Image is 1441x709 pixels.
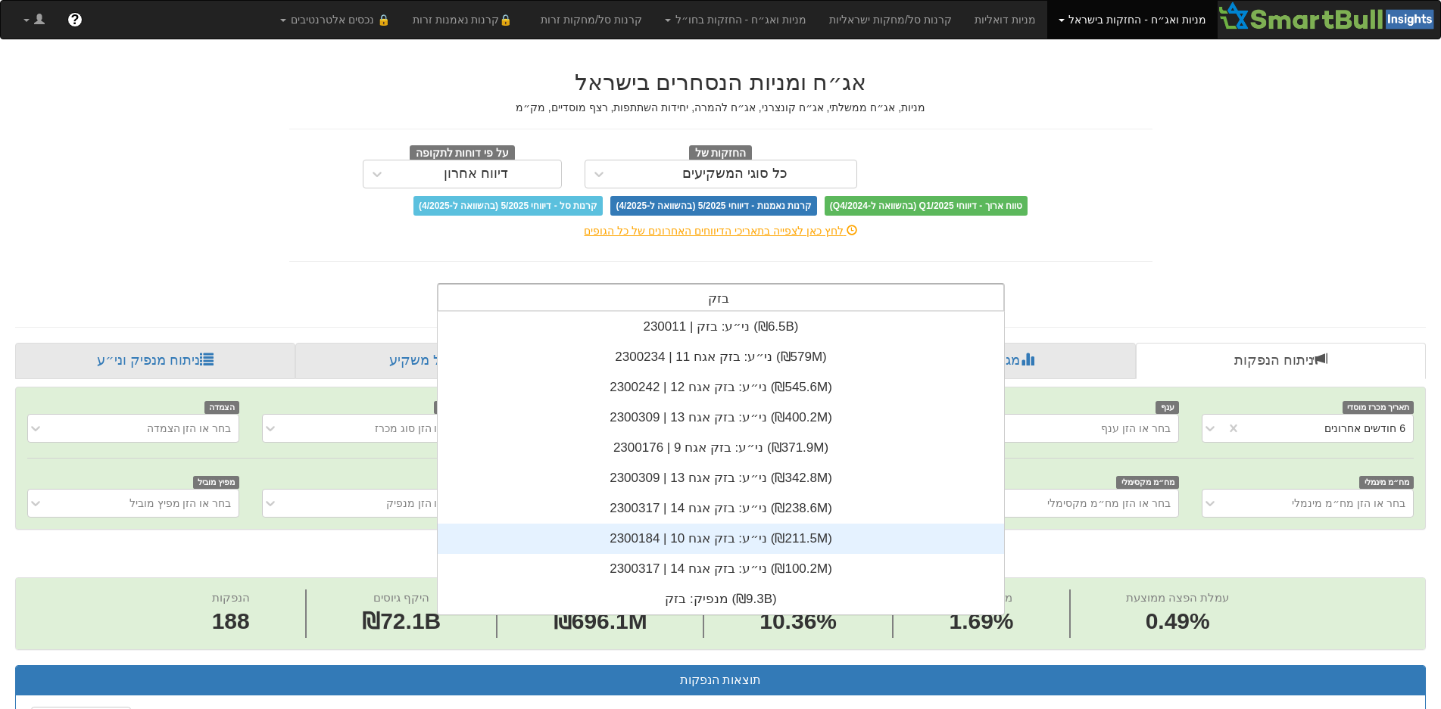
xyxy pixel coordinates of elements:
[375,421,466,436] div: בחר או הזן סוג מכרז
[438,493,1004,524] div: ני״ע: ‏בזק אגח 14 | 2300317 ‎(₪238.6M)‎
[438,584,1004,614] div: מנפיק: ‏בזק ‎(₪9.3B)‎
[444,166,508,182] div: דיווח אחרון
[1292,496,1405,511] div: בחר או הזן מח״מ מינמלי
[15,343,295,379] a: ניתוח מנפיק וני״ע
[410,145,515,162] span: על פי דוחות לתקופה
[1343,401,1414,414] span: תאריך מכרז מוסדי
[362,608,441,633] span: ₪72.1B
[438,312,1004,614] div: grid
[1156,401,1179,414] span: ענף
[1047,1,1218,39] a: מניות ואג״ח - החזקות בישראל
[438,433,1004,463] div: ני״ע: ‏בזק אגח 9 | 2300176 ‎(₪371.9M)‎
[401,1,530,39] a: 🔒קרנות נאמנות זרות
[438,403,1004,433] div: ני״ע: ‏בזק אגח 13 | 2300309 ‎(₪400.2M)‎
[825,196,1028,216] span: טווח ארוך - דיווחי Q1/2025 (בהשוואה ל-Q4/2024)
[1324,421,1405,436] div: 6 חודשים אחרונים
[1218,1,1440,31] img: Smartbull
[129,496,232,511] div: בחר או הזן מפיץ מוביל
[386,496,466,511] div: בחר או הזן מנפיק
[15,545,1426,570] h2: ניתוח הנפקות - 6 חודשים אחרונים
[1116,476,1179,489] span: מח״מ מקסימלי
[438,342,1004,372] div: ני״ע: ‏בזק אגח 11 | 2300234 ‎(₪579M)‎
[212,591,250,604] span: הנפקות
[1047,496,1171,511] div: בחר או הזן מח״מ מקסימלי
[1126,605,1229,638] span: 0.49%
[682,166,788,182] div: כל סוגי המשקיעים
[413,196,603,216] span: קרנות סל - דיווחי 5/2025 (בהשוואה ל-4/2025)
[212,605,250,638] span: 188
[278,223,1164,238] div: לחץ כאן לצפייה בתאריכי הדיווחים האחרונים של כל הגופים
[193,476,240,489] span: מפיץ מוביל
[147,421,232,436] div: בחר או הזן הצמדה
[204,401,240,414] span: הצמדה
[949,605,1013,638] span: 1.69%
[689,145,753,162] span: החזקות של
[70,12,79,27] span: ?
[554,608,647,633] span: ₪696.1M
[529,1,653,39] a: קרנות סל/מחקות זרות
[373,591,429,604] span: היקף גיוסים
[269,1,401,39] a: 🔒 נכסים אלטרנטיבים
[27,673,1414,687] h3: תוצאות הנפקות
[438,312,1004,342] div: ני״ע: ‏בזק | 230011 ‎(₪6.5B)‎
[963,1,1047,39] a: מניות דואליות
[434,401,475,414] span: סוג מכרז
[289,70,1152,95] h2: אג״ח ומניות הנסחרים בישראל
[1101,421,1171,436] div: בחר או הזן ענף
[818,1,963,39] a: קרנות סל/מחקות ישראליות
[438,554,1004,584] div: ני״ע: ‏בזק אגח 14 | 2300317 ‎(₪100.2M)‎
[295,343,580,379] a: פרופיל משקיע
[1359,476,1414,489] span: מח״מ מינמלי
[653,1,818,39] a: מניות ואג״ח - החזקות בחו״ל
[438,372,1004,403] div: ני״ע: ‏בזק אגח 12 | 2300242 ‎(₪545.6M)‎
[438,463,1004,493] div: ני״ע: ‏בזק אגח 13 | 2300309 ‎(₪342.8M)‎
[438,524,1004,554] div: ני״ע: ‏בזק אגח 10 | 2300184 ‎(₪211.5M)‎
[1126,591,1229,604] span: עמלת הפצה ממוצעת
[759,605,837,638] span: 10.36%
[289,102,1152,114] h5: מניות, אג״ח ממשלתי, אג״ח קונצרני, אג״ח להמרה, יחידות השתתפות, רצף מוסדיים, מק״מ
[1136,343,1426,379] a: ניתוח הנפקות
[56,1,94,39] a: ?
[610,196,816,216] span: קרנות נאמנות - דיווחי 5/2025 (בהשוואה ל-4/2025)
